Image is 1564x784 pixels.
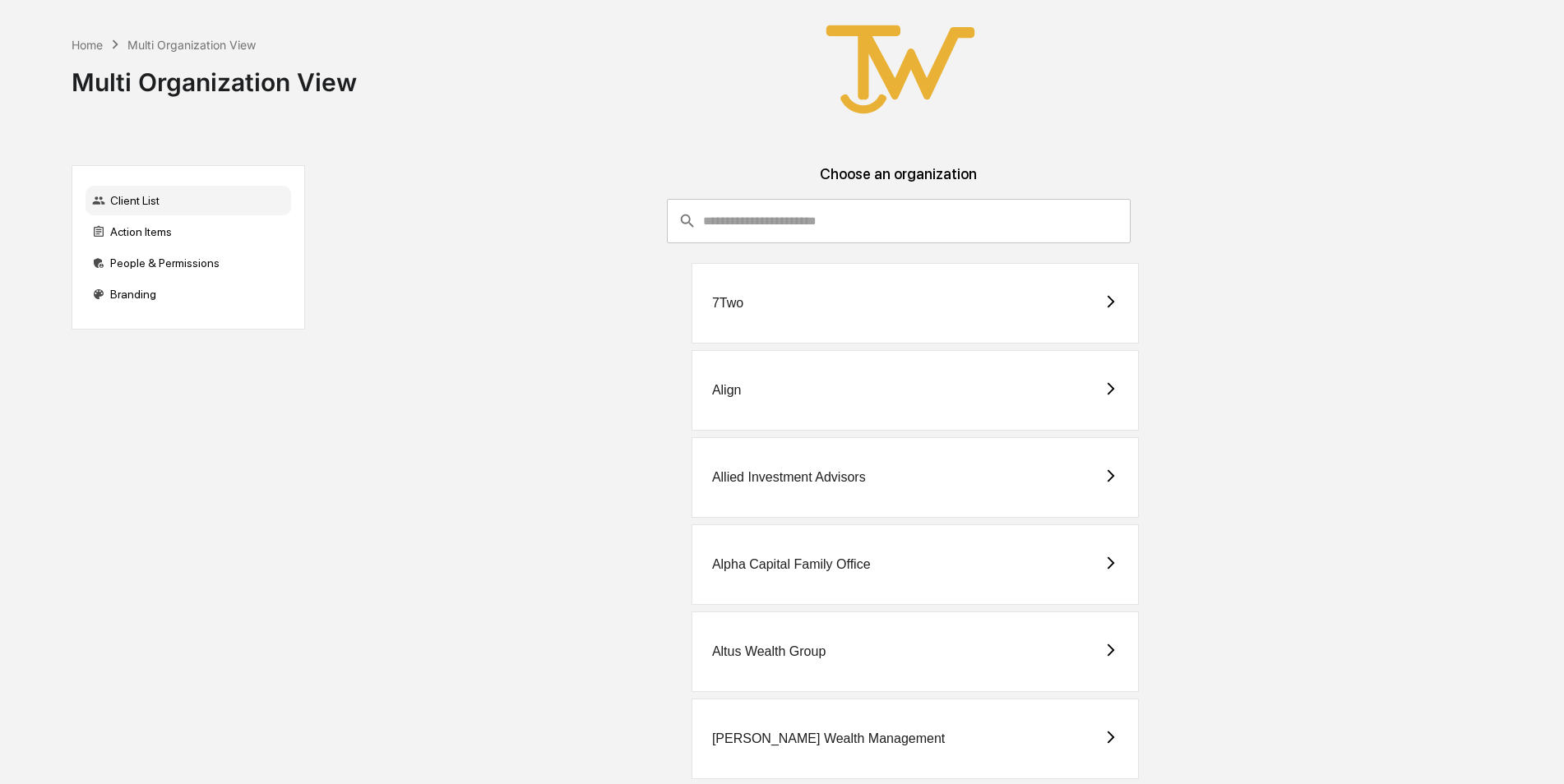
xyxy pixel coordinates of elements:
div: Home [72,38,103,52]
div: Choose an organization [318,165,1479,199]
div: [PERSON_NAME] Wealth Management [712,731,945,746]
img: True West [818,13,983,126]
div: Action Items [86,217,291,247]
div: consultant-dashboard__filter-organizations-search-bar [667,199,1131,243]
div: Multi Organization View [127,38,256,52]
div: People & Permissions [86,248,291,278]
div: 7Two [712,296,743,311]
div: Align [712,383,742,398]
div: Allied Investment Advisors [712,470,866,485]
div: Multi Organization View [72,54,357,97]
div: Alpha Capital Family Office [712,557,871,572]
div: Client List [86,186,291,215]
div: Branding [86,279,291,309]
div: Altus Wealth Group [712,644,826,659]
